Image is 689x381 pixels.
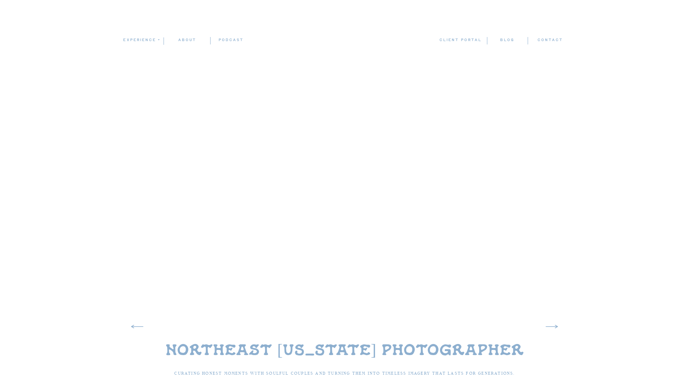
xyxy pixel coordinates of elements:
[123,37,159,43] a: experience
[487,37,527,44] a: blog
[156,370,533,381] h3: CURATING HONEST MOMENTS WITH SOULFUL COUPLES AND TURNING THEM INTO TIMELESS IMAGERY THAT LASTs FO...
[211,37,251,44] a: podcast
[159,342,530,360] h1: Northeast [US_STATE] Photographer
[537,37,563,44] a: contact
[439,37,483,44] a: client portal
[164,37,210,44] a: ABOUT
